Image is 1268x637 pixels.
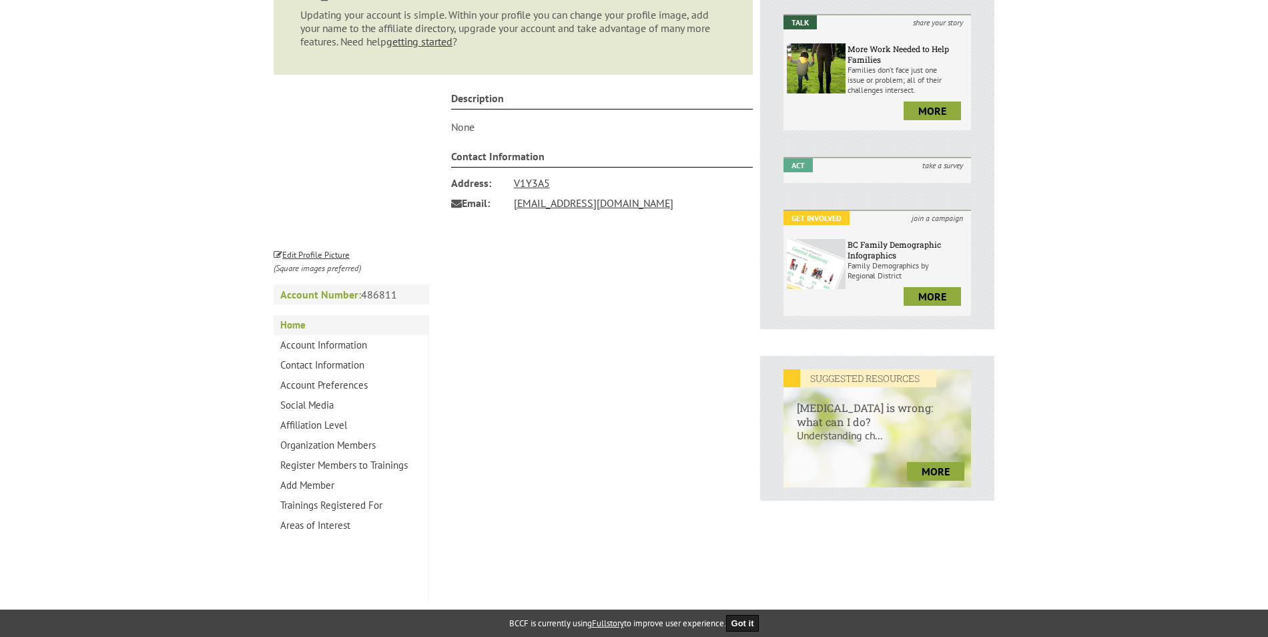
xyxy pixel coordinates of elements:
em: Act [783,158,813,172]
a: more [904,101,961,120]
h6: BC Family Demographic Infographics [848,239,968,260]
small: Edit Profile Picture [274,249,350,260]
a: Contact Information [274,355,428,375]
a: Areas of Interest [274,515,428,536]
i: (Square images preferred) [274,262,361,274]
p: Families don’t face just one issue or problem; all of their challenges intersect. [848,65,968,95]
em: Talk [783,15,817,29]
a: Edit Profile Picture [274,247,350,260]
a: Account Preferences [274,375,428,395]
span: Email [451,193,505,213]
h4: Contact Information [451,150,753,168]
strong: Account Number: [280,288,361,301]
a: getting started [386,35,452,48]
em: Get Involved [783,211,850,225]
a: [EMAIL_ADDRESS][DOMAIN_NAME] [514,196,673,210]
p: None [451,120,753,134]
p: Family Demographics by Regional District [848,260,968,280]
a: Add Member [274,475,428,495]
i: join a campaign [904,211,971,225]
i: share your story [905,15,971,29]
a: Affiliation Level [274,415,428,435]
i: take a survey [914,158,971,172]
h6: More Work Needed to Help Families [848,43,968,65]
p: Understanding ch... [783,429,971,455]
a: Register Members to Trainings [274,455,428,475]
a: Social Media [274,395,428,415]
a: V1Y3A5 [514,176,550,190]
a: Organization Members [274,435,428,455]
h6: [MEDICAL_DATA] is wrong: what can I do? [783,387,971,429]
button: Got it [726,615,759,632]
span: Address [451,173,505,193]
em: SUGGESTED RESOURCES [783,369,936,387]
a: more [904,287,961,306]
a: Home [274,315,428,335]
a: Account Information [274,335,428,355]
h4: Description [451,91,753,110]
p: 486811 [274,284,429,304]
a: Trainings Registered For [274,495,428,515]
a: Fullstory [592,618,624,629]
a: more [907,462,964,481]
